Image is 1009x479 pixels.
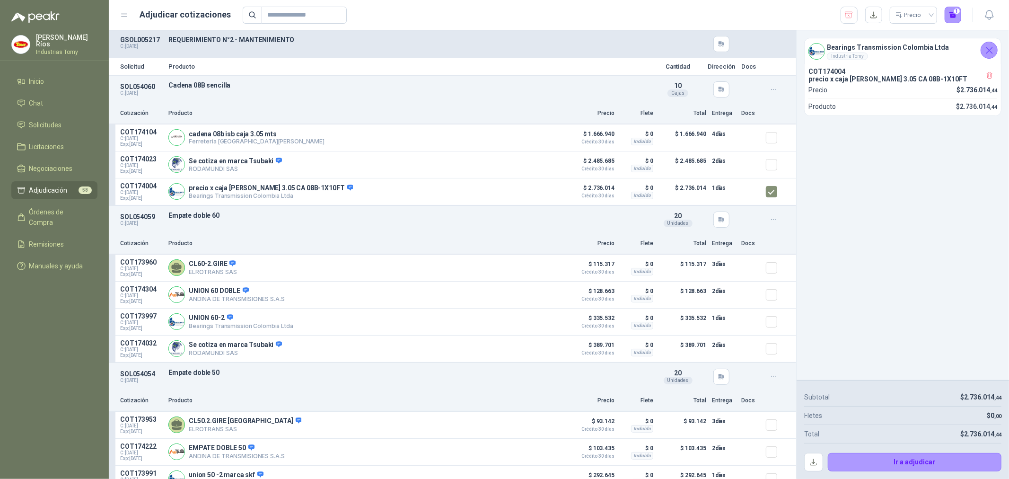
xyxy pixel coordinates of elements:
p: 3 días [712,258,736,270]
p: Producto [168,63,649,70]
span: 58 [79,186,92,194]
span: Crédito 30 días [567,297,614,302]
p: $ 0 [620,182,653,194]
p: $ 389.701 [659,339,706,358]
p: COT174104 [120,128,163,136]
p: $ [956,101,997,112]
p: Entrega [712,239,736,248]
button: Cerrar [981,42,998,59]
p: Docs [741,109,760,118]
p: Total [659,239,706,248]
a: Remisiones [11,235,97,253]
p: UNION 60-2 [189,314,293,322]
p: $ 0 [620,155,653,167]
span: Crédito 30 días [567,167,614,171]
a: Solicitudes [11,116,97,134]
span: Manuales y ayuda [29,261,83,271]
p: Flete [620,239,653,248]
p: C: [DATE] [120,44,163,49]
img: Company Logo [169,157,184,172]
span: Órdenes de Compra [29,207,88,228]
p: $ 115.317 [659,258,706,277]
p: $ 0 [620,312,653,324]
span: Exp: [DATE] [120,142,163,147]
p: COT174222 [120,443,163,450]
div: Incluido [631,452,653,460]
p: UNION 60 DOBLE [189,287,285,295]
p: 2 días [712,443,736,454]
p: [PERSON_NAME] Ríos [36,34,97,47]
p: ELROTRANS SAS [189,268,237,275]
p: Subtotal [804,392,830,402]
p: 2 días [712,339,736,351]
span: 10 [674,82,682,89]
div: Unidades [664,220,693,227]
p: Total [659,109,706,118]
span: Remisiones [29,239,64,249]
p: Empate doble 50 [168,369,649,376]
p: Entrega [712,109,736,118]
p: $ 2.485.685 [659,155,706,174]
p: $ 1.666.940 [659,128,706,147]
span: 2.736.014 [964,430,1001,438]
span: Solicitudes [29,120,62,130]
p: Cotización [120,239,163,248]
p: 4 días [712,128,736,140]
span: C: [DATE] [120,190,163,195]
p: $ 335.532 [659,312,706,331]
span: ,44 [990,88,997,94]
p: $ 1.666.940 [567,128,614,144]
img: Company Logo [169,314,184,329]
p: cadena 08b isb caja 3.05 mts [189,130,325,138]
p: SOL054054 [120,370,163,378]
p: $ 335.532 [567,312,614,328]
p: $ 0 [620,416,653,427]
p: $ 0 [620,443,653,454]
a: Manuales y ayuda [11,257,97,275]
span: Adjudicación [29,185,68,195]
div: Incluido [631,425,653,433]
p: $ 2.485.685 [567,155,614,171]
div: Company LogoBearings Transmission Colombia LtdaIndustria Tomy [805,38,1001,64]
p: $ 115.317 [567,258,614,275]
p: 1 días [712,312,736,324]
p: RODAMUNDI SAS [189,165,282,172]
p: CL50.2.GIRE [GEOGRAPHIC_DATA] [189,417,301,426]
p: Bearings Transmission Colombia Ltda [189,192,353,199]
p: Docs [741,396,760,405]
div: Incluido [631,322,653,329]
p: COT173991 [120,470,163,477]
span: Exp: [DATE] [120,272,163,277]
div: Incluido [631,295,653,302]
span: Licitaciones [29,142,64,152]
p: $ [960,392,1001,402]
span: Crédito 30 días [567,194,614,198]
p: COT173997 [120,312,163,320]
p: SOL054060 [120,83,163,90]
div: Incluido [631,349,653,356]
p: COT174032 [120,339,163,347]
h4: Bearings Transmission Colombia Ltda [827,42,949,53]
span: 2.736.014 [960,103,997,110]
p: Cadena 08B sencilla [168,81,649,89]
span: C: [DATE] [120,163,163,169]
p: 2 días [712,155,736,167]
p: Precio [567,396,614,405]
div: Incluido [631,165,653,172]
a: Inicio [11,72,97,90]
p: $ [957,85,997,95]
p: Precio [808,85,827,95]
p: GSOL005217 [120,36,163,44]
img: Company Logo [12,35,30,53]
p: $ 128.663 [659,285,706,304]
p: Solicitud [120,63,163,70]
span: Exp: [DATE] [120,195,163,201]
p: Fletes [804,410,822,421]
p: Producto [168,239,562,248]
img: Company Logo [169,130,184,145]
span: C: [DATE] [120,423,163,429]
p: $ 0 [620,285,653,297]
img: Logo peakr [11,11,60,23]
p: 3 días [712,416,736,427]
div: Precio [895,8,923,22]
